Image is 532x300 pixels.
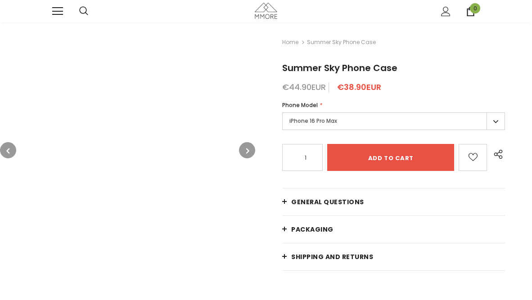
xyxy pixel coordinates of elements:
span: Summer Sky Phone Case [282,62,397,74]
a: General Questions [282,188,505,215]
span: Phone Model [282,101,318,109]
a: Home [282,37,298,48]
span: 0 [470,3,480,13]
span: General Questions [291,197,364,206]
input: Add to cart [327,144,454,171]
span: Summer Sky Phone Case [307,37,376,48]
img: MMORE Cases [255,3,277,18]
a: 0 [466,7,475,16]
a: PACKAGING [282,216,505,243]
label: iPhone 16 Pro Max [282,112,505,130]
span: PACKAGING [291,225,334,234]
a: Shipping and returns [282,243,505,270]
span: Shipping and returns [291,252,373,261]
span: €38.90EUR [337,81,381,93]
span: €44.90EUR [282,81,326,93]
